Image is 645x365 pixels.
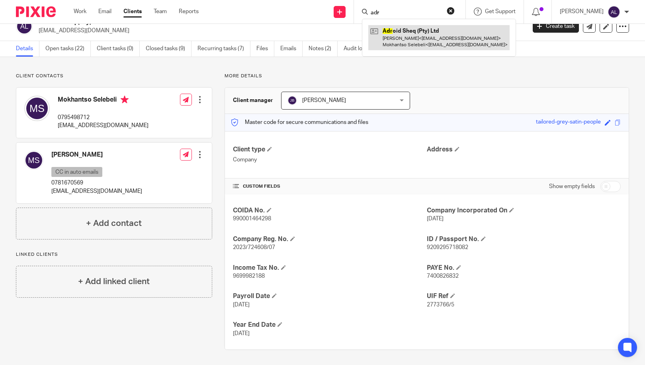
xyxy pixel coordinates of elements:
[24,151,43,170] img: svg%3E
[197,41,250,57] a: Recurring tasks (7)
[58,114,149,122] p: 0795498712
[16,18,33,35] img: svg%3E
[78,275,150,288] h4: + Add linked client
[179,8,199,16] a: Reports
[45,41,91,57] a: Open tasks (22)
[302,98,346,103] span: [PERSON_NAME]
[549,182,595,190] label: Show empty fields
[280,41,303,57] a: Emails
[123,8,142,16] a: Clients
[233,235,427,243] h4: Company Reg. No.
[233,321,427,329] h4: Year End Date
[256,41,274,57] a: Files
[533,20,579,33] a: Create task
[536,118,601,127] div: tailored-grey-satin-people
[233,245,275,250] span: 2023/724608/07
[16,73,212,79] p: Client contacts
[58,96,149,106] h4: Mokhantso Selebeli
[233,96,273,104] h3: Client manager
[560,8,604,16] p: [PERSON_NAME]
[233,183,427,190] h4: CUSTOM FIELDS
[427,235,621,243] h4: ID / Passport No.
[231,118,368,126] p: Master code for secure communications and files
[86,217,142,230] h4: + Add contact
[287,96,297,105] img: svg%3E
[233,292,427,300] h4: Payroll Date
[233,331,250,336] span: [DATE]
[51,151,142,159] h4: [PERSON_NAME]
[233,156,427,164] p: Company
[427,206,621,215] h4: Company Incorporated On
[233,145,427,154] h4: Client type
[233,206,427,215] h4: COIDA No.
[233,216,271,222] span: 990001464298
[121,96,129,104] i: Primary
[154,8,167,16] a: Team
[427,273,459,279] span: 7400826832
[233,273,265,279] span: 9699982188
[51,167,102,177] p: CC in auto emails
[485,9,516,14] span: Get Support
[97,41,140,57] a: Client tasks (0)
[427,292,621,300] h4: UIF Ref
[608,6,620,18] img: svg%3E
[427,264,621,272] h4: PAYE No.
[427,245,468,250] span: 9209295718082
[225,73,629,79] p: More details
[24,96,50,121] img: svg%3E
[16,41,39,57] a: Details
[233,264,427,272] h4: Income Tax No.
[98,8,111,16] a: Email
[309,41,338,57] a: Notes (2)
[51,187,142,195] p: [EMAIL_ADDRESS][DOMAIN_NAME]
[146,41,192,57] a: Closed tasks (9)
[16,6,56,17] img: Pixie
[427,145,621,154] h4: Address
[427,302,454,308] span: 2773766/5
[16,251,212,258] p: Linked clients
[370,10,442,17] input: Search
[51,179,142,187] p: 0781670569
[58,122,149,130] p: [EMAIL_ADDRESS][DOMAIN_NAME]
[447,7,455,15] button: Clear
[344,41,374,57] a: Audit logs
[74,8,86,16] a: Work
[427,216,444,222] span: [DATE]
[39,27,521,35] p: [EMAIL_ADDRESS][DOMAIN_NAME]
[233,302,250,308] span: [DATE]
